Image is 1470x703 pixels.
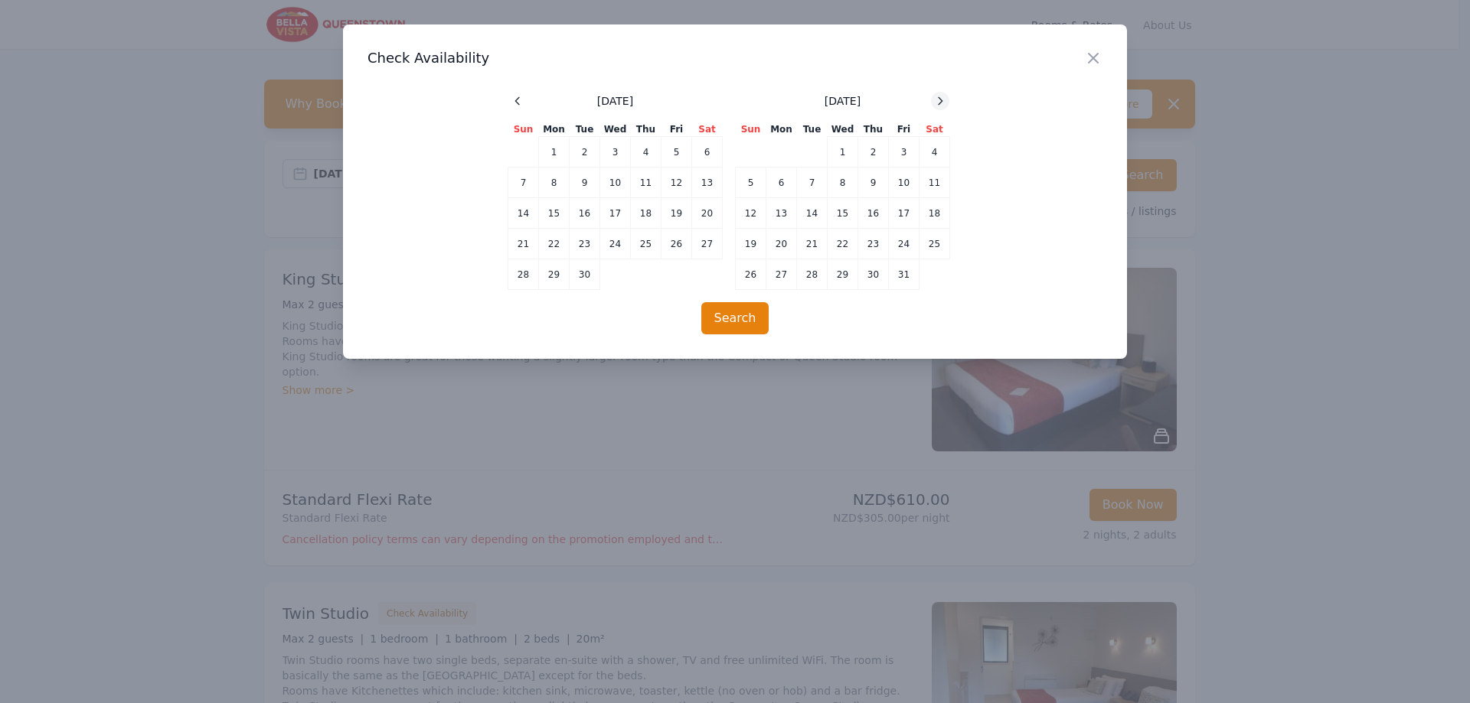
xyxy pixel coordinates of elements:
[600,137,631,168] td: 3
[858,122,889,137] th: Thu
[828,122,858,137] th: Wed
[858,229,889,259] td: 23
[539,122,570,137] th: Mon
[701,302,769,334] button: Search
[661,122,692,137] th: Fri
[570,229,600,259] td: 23
[736,259,766,290] td: 26
[828,198,858,229] td: 15
[597,93,633,109] span: [DATE]
[570,122,600,137] th: Tue
[766,168,797,198] td: 6
[508,122,539,137] th: Sun
[825,93,861,109] span: [DATE]
[766,259,797,290] td: 27
[600,122,631,137] th: Wed
[889,229,920,259] td: 24
[889,198,920,229] td: 17
[692,198,723,229] td: 20
[508,198,539,229] td: 14
[736,198,766,229] td: 12
[539,168,570,198] td: 8
[631,229,661,259] td: 25
[736,229,766,259] td: 19
[797,168,828,198] td: 7
[539,198,570,229] td: 15
[736,122,766,137] th: Sun
[631,122,661,137] th: Thu
[797,122,828,137] th: Tue
[661,229,692,259] td: 26
[508,168,539,198] td: 7
[692,229,723,259] td: 27
[570,198,600,229] td: 16
[766,229,797,259] td: 20
[570,168,600,198] td: 9
[570,259,600,290] td: 30
[508,259,539,290] td: 28
[539,259,570,290] td: 29
[858,137,889,168] td: 2
[828,137,858,168] td: 1
[631,168,661,198] td: 11
[889,122,920,137] th: Fri
[661,168,692,198] td: 12
[828,168,858,198] td: 8
[858,259,889,290] td: 30
[600,198,631,229] td: 17
[797,259,828,290] td: 28
[692,168,723,198] td: 13
[766,198,797,229] td: 13
[539,137,570,168] td: 1
[600,229,631,259] td: 24
[858,198,889,229] td: 16
[889,259,920,290] td: 31
[920,198,950,229] td: 18
[692,122,723,137] th: Sat
[600,168,631,198] td: 10
[508,229,539,259] td: 21
[920,122,950,137] th: Sat
[367,49,1102,67] h3: Check Availability
[631,137,661,168] td: 4
[828,259,858,290] td: 29
[920,168,950,198] td: 11
[736,168,766,198] td: 5
[920,137,950,168] td: 4
[828,229,858,259] td: 22
[889,137,920,168] td: 3
[661,137,692,168] td: 5
[539,229,570,259] td: 22
[570,137,600,168] td: 2
[797,229,828,259] td: 21
[631,198,661,229] td: 18
[797,198,828,229] td: 14
[766,122,797,137] th: Mon
[920,229,950,259] td: 25
[858,168,889,198] td: 9
[889,168,920,198] td: 10
[661,198,692,229] td: 19
[692,137,723,168] td: 6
